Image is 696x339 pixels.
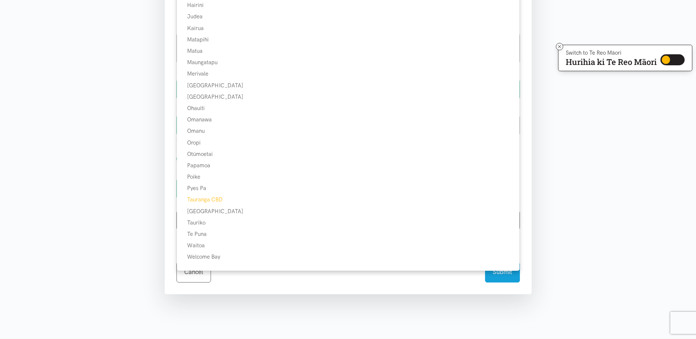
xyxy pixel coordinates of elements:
div: [GEOGRAPHIC_DATA] [177,92,520,101]
div: Ohauiti [177,104,520,113]
div: Merivale [177,69,520,78]
div: Oropi [177,138,520,147]
div: Matua [177,47,520,55]
p: Hurihia ki Te Reo Māori [566,59,657,65]
div: Otūmoetai [177,150,520,158]
div: Omanu [177,127,520,135]
div: Welcome Bay [177,252,520,261]
div: [GEOGRAPHIC_DATA] [177,81,520,90]
div: Matapihi [177,35,520,44]
div: Papamoa [177,161,520,170]
div: Te Puna [177,230,520,238]
p: Switch to Te Reo Māori [566,51,657,55]
div: Maungatapu [177,58,520,67]
div: Tauriko [177,218,520,227]
div: Waitoa [177,241,520,250]
div: Poike [177,172,520,181]
div: Tauranga CBD [177,195,520,204]
div: Omanawa [177,115,520,124]
div: Judea [177,12,520,21]
div: Hairini [177,1,520,10]
div: Kairua [177,24,520,33]
div: [GEOGRAPHIC_DATA] [177,207,520,216]
div: Pyes Pa [177,184,520,193]
button: Submit [485,262,520,282]
a: Cancel [176,262,211,282]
